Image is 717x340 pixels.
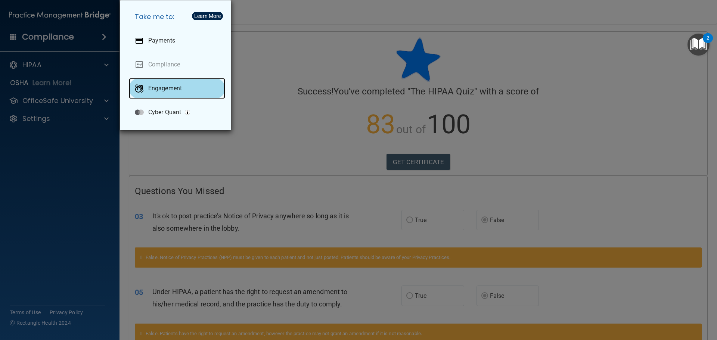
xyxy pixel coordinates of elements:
p: Cyber Quant [148,109,181,116]
p: Engagement [148,85,182,92]
button: Open Resource Center, 2 new notifications [687,34,710,56]
a: Engagement [129,78,225,99]
a: Payments [129,30,225,51]
a: Compliance [129,54,225,75]
div: 2 [707,38,709,48]
a: Cyber Quant [129,102,225,123]
p: Payments [148,37,175,44]
div: Learn More [194,13,221,19]
button: Learn More [192,12,223,20]
iframe: Drift Widget Chat Controller [680,288,708,317]
h5: Take me to: [129,6,225,27]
